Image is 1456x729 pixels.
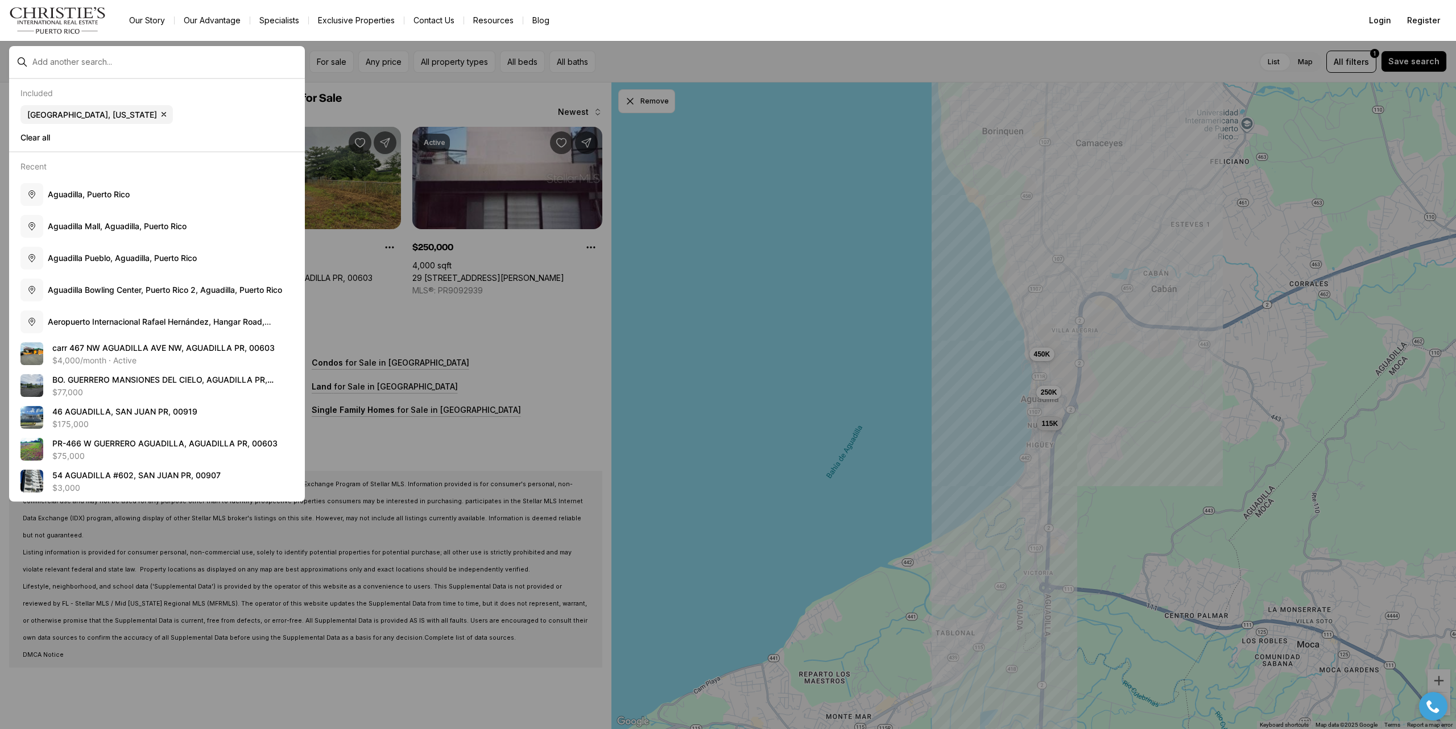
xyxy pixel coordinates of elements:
[52,407,197,416] span: 4 6 A G U A D I L L A , S A N J U A N P R , 0 0 9 1 9
[1362,9,1398,32] button: Login
[464,13,523,28] a: Resources
[52,375,274,396] span: B O . G U E R R E R O M A N S I O N E S D E L C I E L O , A G U A D I L L A P R , 0 0 6 0 3
[52,420,89,429] p: $175,000
[1369,16,1391,25] span: Login
[9,7,106,34] img: logo
[48,317,271,338] span: A e r o p u e r t o I n t e r n a c i o n a l R a f a e l H e r n á n d e z , H a n g a r R o a d...
[48,285,282,295] span: A g u a d i l l a B o w l i n g C e n t e r , P u e r t o R i c o 2 , A g u a d i l l a , P u e r...
[1407,16,1440,25] span: Register
[16,433,298,465] a: View details: PR-466 W GUERRERO AGUADILLA
[250,13,308,28] a: Specialists
[20,129,293,147] button: Clear all
[20,88,53,98] p: Included
[48,253,197,263] span: A g u a d i l l a P u e b l o , A g u a d i l l a , P u e r t o R i c o
[52,438,278,448] span: P R - 4 6 6 W G U E R R E R O A G U A D I L L A , A G U A D I L L A P R , 0 0 6 0 3
[20,161,47,171] p: Recent
[52,483,80,492] p: $3,000
[27,110,157,120] span: [GEOGRAPHIC_DATA], [US_STATE]
[16,306,298,338] button: Aeropuerto Internacional Rafael Hernández, Hangar Road, Aguadilla, Puerto Rico
[16,370,298,401] a: View details: BO. GUERRERO MANSIONES DEL CIELO
[16,465,298,497] a: View details: 54 AGUADILLA #602
[1400,9,1447,32] button: Register
[120,13,174,28] a: Our Story
[523,13,559,28] a: Blog
[16,179,298,210] button: Aguadilla, Puerto Rico
[16,338,298,370] a: View details: carr 467 NW AGUADILLA AVE NW
[404,13,464,28] button: Contact Us
[309,13,404,28] a: Exclusive Properties
[16,210,298,242] button: Aguadilla Mall, Aguadilla, Puerto Rico
[52,343,275,353] span: c a r r 4 6 7 N W A G U A D I L L A A V E N W , A G U A D I L L A P R , 0 0 6 0 3
[16,274,298,306] button: Aguadilla Bowling Center, Puerto Rico 2, Aguadilla, Puerto Rico
[52,452,85,461] p: $75,000
[175,13,250,28] a: Our Advantage
[52,470,221,480] span: 5 4 A G U A D I L L A # 6 0 2 , S A N J U A N P R , 0 0 9 0 7
[16,401,298,433] a: View details: 46 AGUADILLA
[52,356,136,365] p: $4,000/month · Active
[16,242,298,274] button: Aguadilla Pueblo, Aguadilla, Puerto Rico
[48,221,187,231] span: A g u a d i l l a M a l l , A g u a d i l l a , P u e r t o R i c o
[48,189,130,199] span: A g u a d i l l a , P u e r t o R i c o
[52,388,83,397] p: $77,000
